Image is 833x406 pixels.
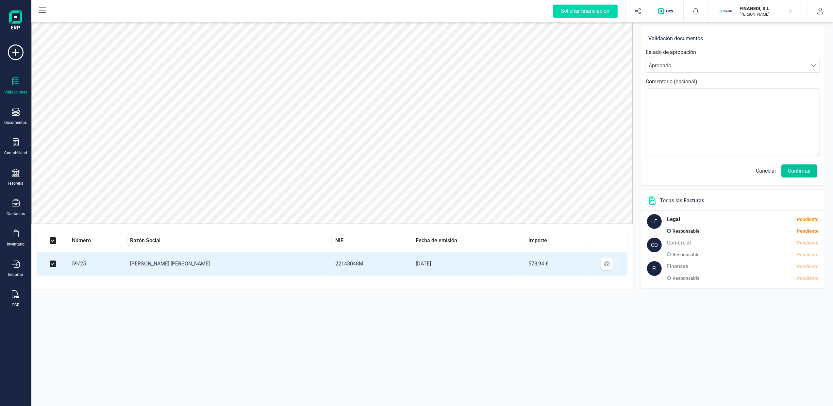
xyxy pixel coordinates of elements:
[667,238,691,248] h5: Comercial
[9,10,22,31] img: Logo Finanedi
[646,59,807,72] span: Aprobado
[673,227,700,235] p: Responsable
[333,252,413,276] td: 22143048M
[673,274,700,282] p: Responsable
[648,34,817,43] h6: Validación documentos
[526,252,587,276] td: 578,94 €
[744,251,819,258] div: Pendiente
[797,216,819,223] div: Pendiente
[4,90,27,95] div: Validaciones
[673,251,700,259] p: Responsable
[7,242,25,247] div: Inventario
[658,8,675,14] img: Logo de OPS
[719,4,733,18] img: FI
[553,5,618,18] div: Solicitar financiación
[526,229,587,252] th: Importe
[413,229,526,252] th: Fecha de emisión
[8,272,24,277] div: Importar
[744,228,819,235] div: Pendiente
[333,229,413,252] th: NIF
[756,167,776,175] span: Cancelar
[744,275,819,282] div: Pendiente
[646,48,696,56] label: Estado de aprobación
[647,261,662,276] div: FI
[69,229,128,252] th: Número
[647,214,662,229] div: LE
[5,120,27,125] div: Documentos
[545,1,625,22] button: Solicitar financiación
[667,261,688,272] h5: Finanzas
[8,181,24,186] div: Tesorería
[781,164,817,178] button: Confirmar
[740,5,792,12] p: FINANEDI, S.L.
[647,238,662,252] div: CO
[684,197,704,204] span: Facturas
[4,150,27,156] div: Contabilidad
[646,78,697,86] label: Comentario (opcional)
[716,1,800,22] button: FIFINANEDI, S.L.[PERSON_NAME]
[69,252,128,276] td: 59/25
[660,197,704,205] p: Todas las
[128,252,333,276] td: [PERSON_NAME] [PERSON_NAME]
[797,263,819,270] div: Pendiente
[413,252,526,276] td: [DATE]
[7,211,25,216] div: Contactos
[128,229,333,252] th: Razón Social
[12,302,20,308] div: OCR
[654,1,679,22] button: Logo de OPS
[740,12,792,17] p: [PERSON_NAME]
[797,240,819,246] div: Pendiente
[667,214,680,225] h5: Legal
